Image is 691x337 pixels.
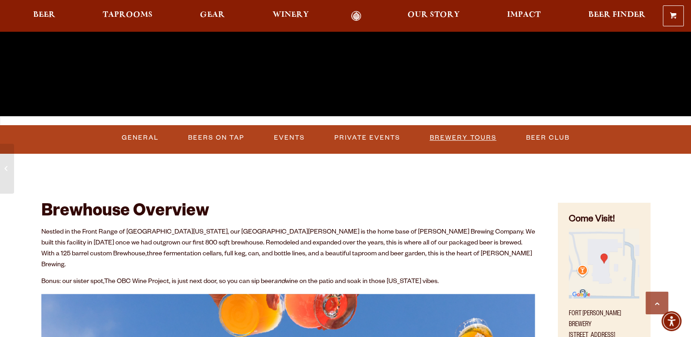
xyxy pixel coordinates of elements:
[104,278,169,286] a: The OBC Wine Project
[267,11,315,21] a: Winery
[273,11,309,19] span: Winery
[339,11,373,21] a: Odell Home
[588,11,645,19] span: Beer Finder
[41,203,536,223] h2: Brewhouse Overview
[118,127,162,148] a: General
[270,127,308,148] a: Events
[426,127,500,148] a: Brewery Tours
[27,11,61,21] a: Beer
[41,277,536,288] p: Bonus: our sister spot, , is just next door, so you can sip beer wine on the patio and soak in th...
[507,11,541,19] span: Impact
[569,214,639,227] h4: Come Visit!
[331,127,404,148] a: Private Events
[97,11,159,21] a: Taprooms
[33,11,55,19] span: Beer
[41,227,536,271] p: Nestled in the Front Range of [GEOGRAPHIC_DATA][US_STATE], our [GEOGRAPHIC_DATA][PERSON_NAME] is ...
[501,11,547,21] a: Impact
[582,11,651,21] a: Beer Finder
[646,292,668,314] a: Scroll to top
[184,127,248,148] a: Beers on Tap
[569,229,639,298] img: Small thumbnail of location on map
[103,11,153,19] span: Taprooms
[661,311,681,331] div: Accessibility Menu
[274,278,285,286] em: and
[569,294,639,301] a: Find on Google Maps (opens in a new window)
[522,127,573,148] a: Beer Club
[41,251,532,269] span: three fermentation cellars, full keg, can, and bottle lines, and a beautiful taproom and beer gar...
[200,11,225,19] span: Gear
[402,11,466,21] a: Our Story
[194,11,231,21] a: Gear
[408,11,460,19] span: Our Story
